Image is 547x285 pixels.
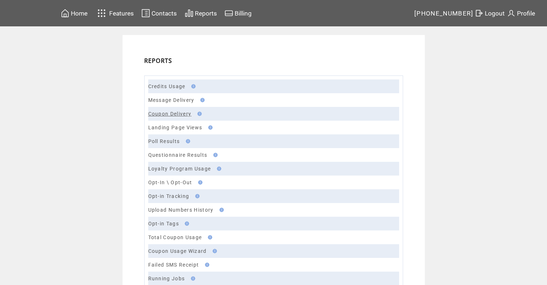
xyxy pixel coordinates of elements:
[148,180,192,185] a: Opt-In \ Opt-Out
[148,207,214,213] a: Upload Numbers History
[148,262,199,268] a: Failed SMS Receipt
[211,153,218,157] img: help.gif
[506,8,536,19] a: Profile
[198,98,205,102] img: help.gif
[189,276,195,281] img: help.gif
[195,10,217,17] span: Reports
[206,125,213,130] img: help.gif
[223,8,253,19] a: Billing
[148,125,202,130] a: Landing Page Views
[210,249,217,253] img: help.gif
[148,248,207,254] a: Coupon Usage Wizard
[215,167,221,171] img: help.gif
[148,193,189,199] a: Opt-in Tracking
[196,180,202,185] img: help.gif
[206,235,212,239] img: help.gif
[184,8,218,19] a: Reports
[140,8,178,19] a: Contacts
[517,10,535,17] span: Profile
[475,9,483,18] img: exit.svg
[485,10,505,17] span: Logout
[148,152,208,158] a: Questionnaire Results
[95,7,108,19] img: features.svg
[151,10,177,17] span: Contacts
[235,10,252,17] span: Billing
[109,10,134,17] span: Features
[144,57,172,65] span: REPORTS
[148,221,179,226] a: Opt-in Tags
[71,10,87,17] span: Home
[195,112,202,116] img: help.gif
[94,6,135,20] a: Features
[184,139,190,143] img: help.gif
[225,9,233,18] img: creidtcard.svg
[148,138,180,144] a: Poll Results
[185,9,193,18] img: chart.svg
[60,8,89,19] a: Home
[474,8,506,19] a: Logout
[148,166,211,172] a: Loyalty Program Usage
[193,194,200,198] img: help.gif
[148,234,202,240] a: Total Coupon Usage
[148,276,185,281] a: Running Jobs
[183,221,189,226] img: help.gif
[414,10,474,17] span: [PHONE_NUMBER]
[148,97,195,103] a: Message Delivery
[217,208,224,212] img: help.gif
[189,84,196,88] img: help.gif
[203,263,209,267] img: help.gif
[507,9,516,18] img: profile.svg
[148,83,185,89] a: Credits Usage
[141,9,150,18] img: contacts.svg
[148,111,192,117] a: Coupon Delivery
[61,9,69,18] img: home.svg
